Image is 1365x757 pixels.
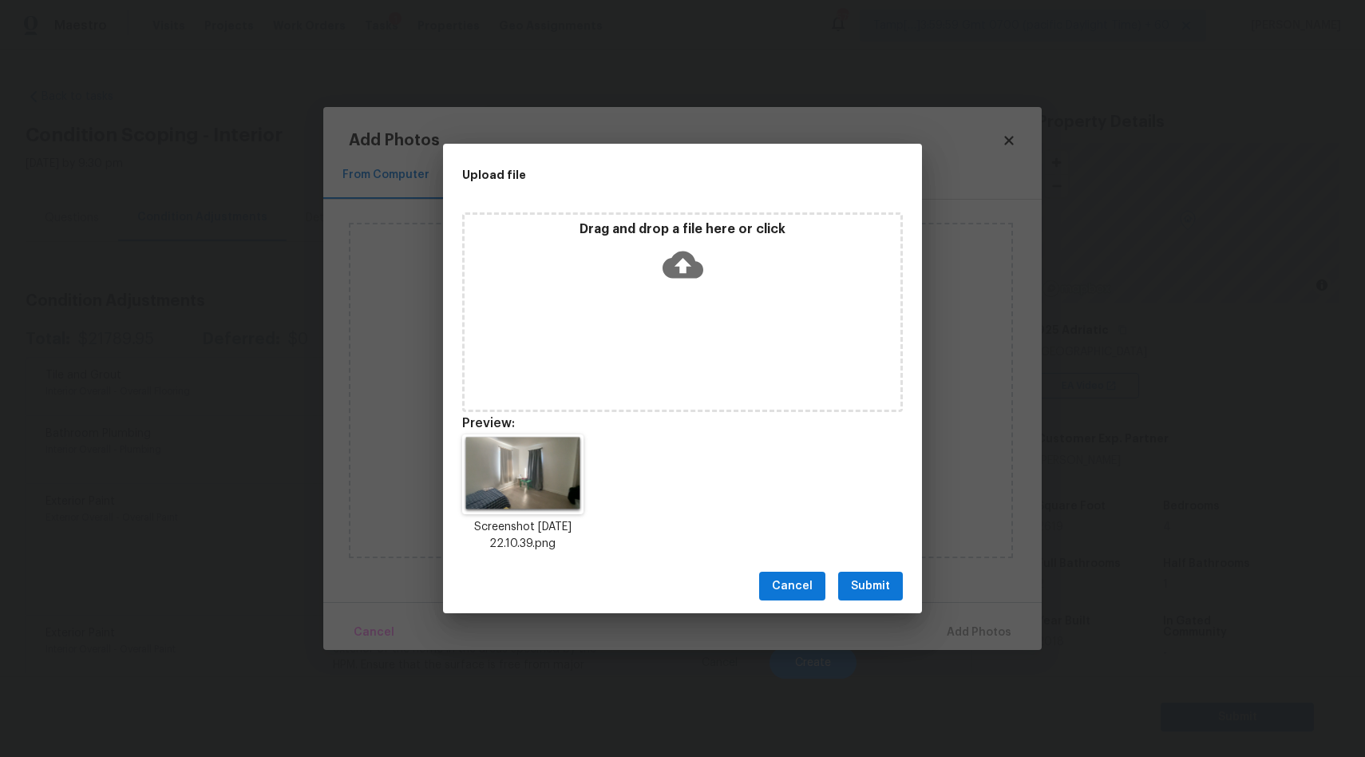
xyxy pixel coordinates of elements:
[462,166,831,184] h2: Upload file
[462,519,584,553] p: Screenshot [DATE] 22.10.39.png
[772,577,813,596] span: Cancel
[759,572,825,601] button: Cancel
[838,572,903,601] button: Submit
[465,221,900,238] p: Drag and drop a file here or click
[851,577,890,596] span: Submit
[462,434,584,514] img: F+AF6E7vRp2MwAAAABJRU5ErkJggg==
